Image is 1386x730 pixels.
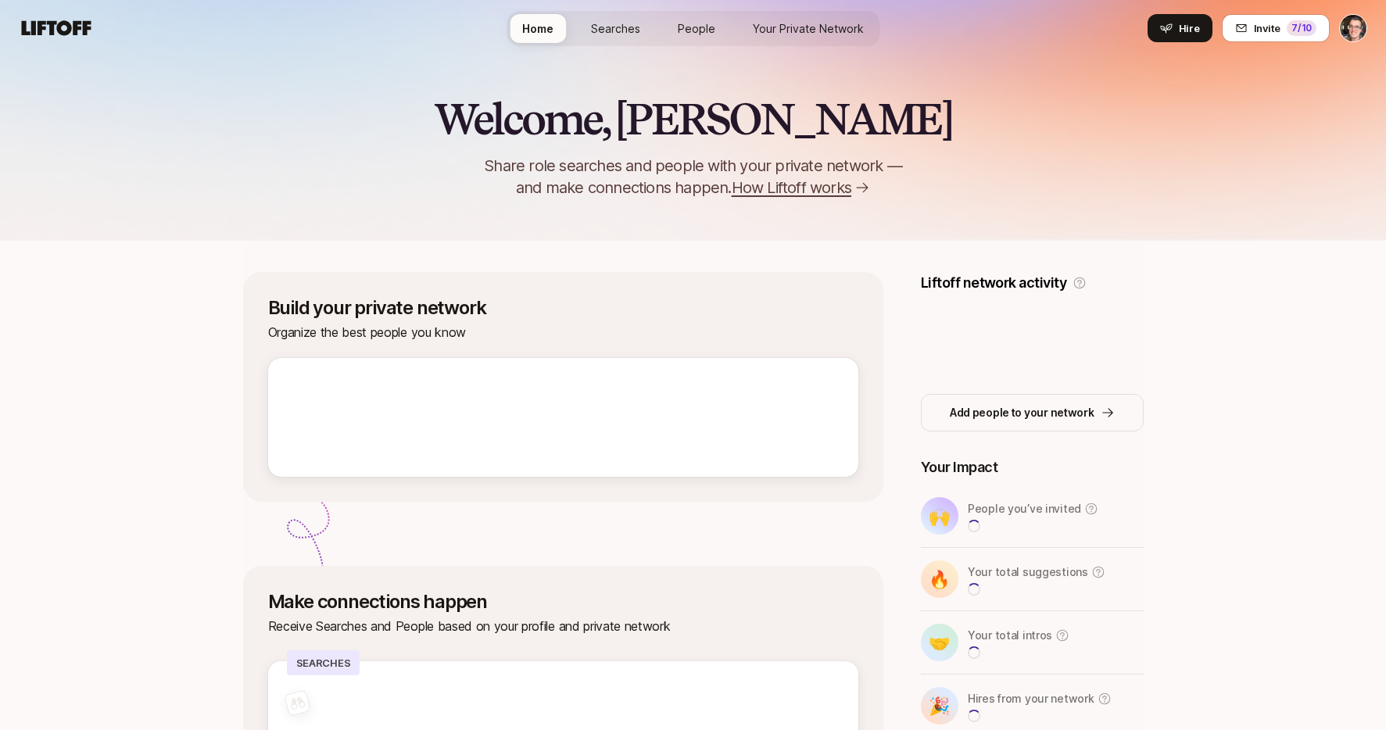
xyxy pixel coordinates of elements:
[510,14,566,43] a: Home
[1222,14,1330,42] button: Invite7/10
[591,20,640,37] span: Searches
[268,322,858,342] p: Organize the best people you know
[740,14,876,43] a: Your Private Network
[968,499,1081,518] p: People you’ve invited
[753,20,864,37] span: Your Private Network
[1254,20,1280,36] span: Invite
[950,403,1094,422] p: Add people to your network
[968,626,1052,645] p: Your total intros
[268,616,858,636] p: Receive Searches and People based on your profile and private network
[921,394,1144,431] button: Add people to your network
[578,14,653,43] a: Searches
[921,624,958,661] div: 🤝
[1287,20,1316,36] div: 7 /10
[287,650,360,675] p: Searches
[1340,15,1366,41] img: Eric Smith
[732,177,870,199] a: How Liftoff works
[921,456,1144,478] p: Your Impact
[268,591,858,613] p: Make connections happen
[459,155,928,199] p: Share role searches and people with your private network — and make connections happen.
[665,14,728,43] a: People
[921,272,1066,294] p: Liftoff network activity
[921,687,958,725] div: 🎉
[732,177,851,199] span: How Liftoff works
[268,297,858,319] p: Build your private network
[921,497,958,535] div: 🙌
[968,563,1088,581] p: Your total suggestions
[1339,14,1367,42] button: Eric Smith
[968,689,1094,708] p: Hires from your network
[522,20,553,37] span: Home
[1148,14,1212,42] button: Hire
[921,560,958,598] div: 🔥
[678,20,715,37] span: People
[1179,20,1200,36] span: Hire
[434,95,952,142] h2: Welcome, [PERSON_NAME]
